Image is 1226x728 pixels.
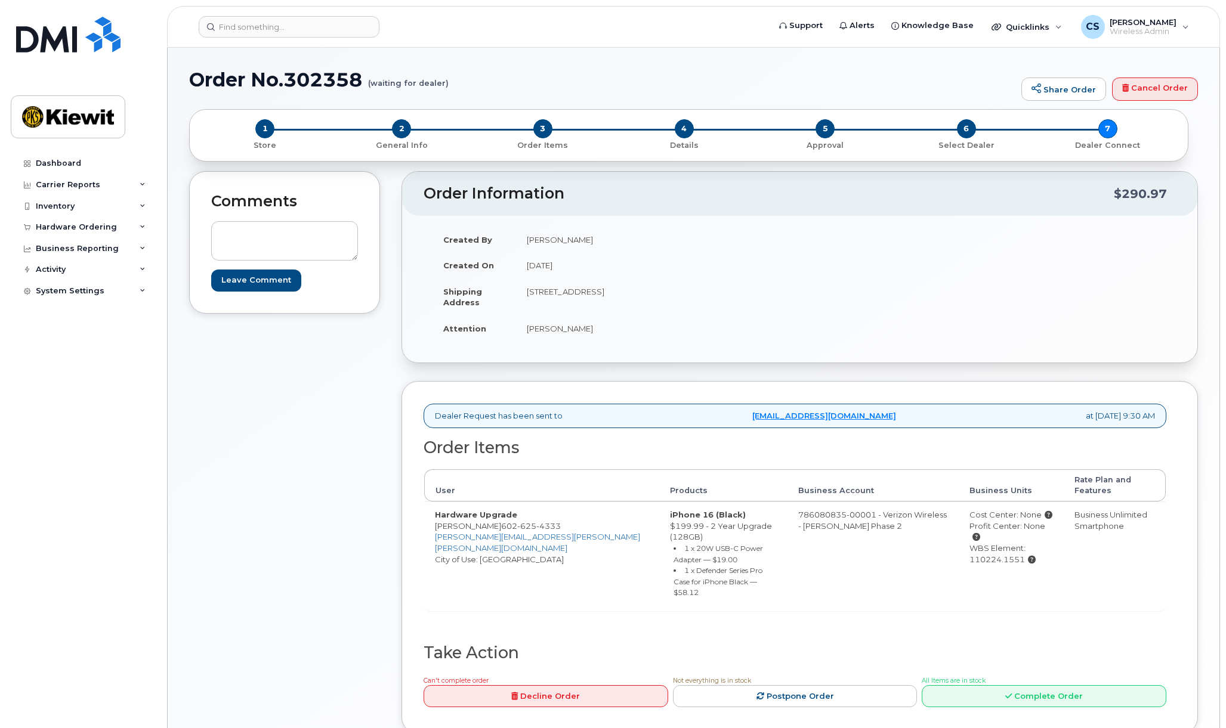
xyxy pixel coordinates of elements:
[516,315,791,342] td: [PERSON_NAME]
[788,469,959,502] th: Business Account
[392,119,411,138] span: 2
[816,119,835,138] span: 5
[670,510,746,519] strong: iPhone 16 (Black)
[536,521,561,531] span: 4333
[1021,78,1106,101] a: Share Order
[443,324,486,333] strong: Attention
[424,404,1166,428] div: Dealer Request has been sent to at [DATE] 9:30 AM
[1112,78,1198,101] a: Cancel Order
[368,69,449,88] small: (waiting for dealer)
[189,69,1015,90] h1: Order No.302358
[199,138,331,151] a: 1 Store
[659,501,788,611] td: $199.99 - 2 Year Upgrade (128GB)
[516,227,791,253] td: [PERSON_NAME]
[613,138,755,151] a: 4 Details
[922,685,1166,707] a: Complete Order
[255,119,274,138] span: 1
[336,140,468,151] p: General Info
[788,501,959,611] td: 786080835-00001 - Verizon Wireless - [PERSON_NAME] Phase 2
[533,119,552,138] span: 3
[969,521,1054,543] div: Profit Center: None
[1064,501,1166,611] td: Business Unlimited Smartphone
[673,677,751,684] span: Not everything is in stock
[211,193,358,210] h2: Comments
[901,140,1033,151] p: Select Dealer
[969,509,1054,521] div: Cost Center: None
[896,138,1037,151] a: 6 Select Dealer
[516,252,791,278] td: [DATE]
[443,287,482,308] strong: Shipping Address
[1064,469,1166,502] th: Rate Plan and Features
[674,544,763,564] small: 1 x 20W USB-C Power Adapter — $19.00
[443,235,492,244] strong: Created By
[659,469,788,502] th: Products
[759,140,891,151] p: Approval
[673,685,918,707] a: Postpone Order
[424,677,489,684] span: Can't complete order
[204,140,326,151] p: Store
[501,521,561,531] span: 602
[957,119,976,138] span: 6
[959,469,1064,502] th: Business Units
[211,269,301,292] input: Leave Comment
[675,119,694,138] span: 4
[424,439,1166,457] h2: Order Items
[424,501,659,611] td: [PERSON_NAME] City of Use: [GEOGRAPHIC_DATA]
[517,521,536,531] span: 625
[424,469,659,502] th: User
[922,677,986,684] span: All Items are in stock
[472,138,613,151] a: 3 Order Items
[618,140,750,151] p: Details
[752,410,896,422] a: [EMAIL_ADDRESS][DOMAIN_NAME]
[477,140,609,151] p: Order Items
[516,278,791,315] td: [STREET_ADDRESS]
[674,566,762,597] small: 1 x Defender Series Pro Case for iPhone Black — $58.12
[435,532,640,553] a: [PERSON_NAME][EMAIL_ADDRESS][PERSON_NAME][PERSON_NAME][DOMAIN_NAME]
[755,138,896,151] a: 5 Approval
[443,261,494,270] strong: Created On
[331,138,473,151] a: 2 General Info
[969,543,1054,565] div: WBS Element: 110224.1551
[424,644,1166,662] h2: Take Action
[424,185,1114,202] h2: Order Information
[1114,182,1167,205] div: $290.97
[424,685,668,707] a: Decline Order
[435,510,517,519] strong: Hardware Upgrade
